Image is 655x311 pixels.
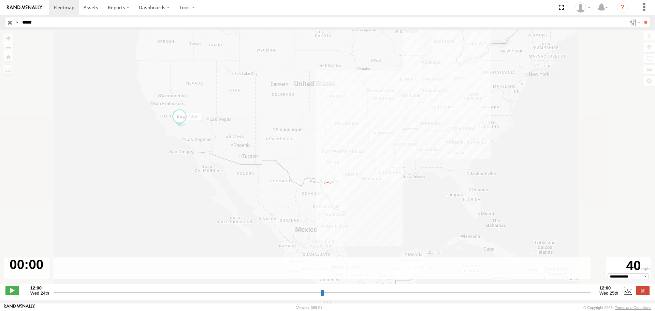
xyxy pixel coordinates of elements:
label: Search Filter Options [627,17,642,27]
span: Wed 24th [30,291,49,296]
i: ? [617,2,628,13]
div: Version: 308.01 [296,306,322,310]
div: 40 [607,258,650,273]
div: © Copyright 2025 - [583,306,651,310]
img: rand-logo.svg [7,5,42,10]
a: Terms and Conditions [615,306,651,310]
label: Search Query [14,17,20,27]
a: Visit our Website [4,304,35,311]
strong: 12:00 [599,285,618,291]
span: Wed 25th [599,291,618,296]
label: Play/Stop [5,286,19,295]
div: Caseta Laredo TX [573,2,593,13]
strong: 12:00 [30,285,49,291]
label: Close [636,286,650,295]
